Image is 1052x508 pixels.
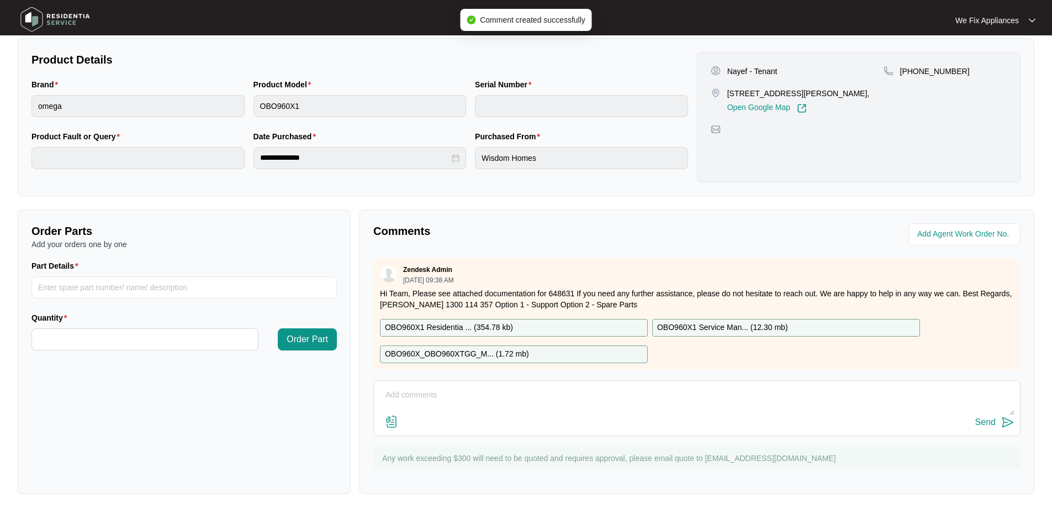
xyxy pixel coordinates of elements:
input: Add Agent Work Order No. [917,228,1014,241]
button: Send [975,415,1014,430]
p: [DATE] 09:38 AM [403,277,454,284]
input: Date Purchased [260,152,450,164]
div: Send [975,417,996,427]
input: Serial Number [475,95,688,117]
img: residentia service logo [17,3,94,36]
label: Purchased From [475,131,544,142]
img: user.svg [380,266,397,282]
img: Link-External [797,103,807,113]
p: Hi Team, Please see attached documentation for 648631 If you need any further assistance, please ... [380,288,1014,310]
img: map-pin [884,66,894,76]
label: Product Model [253,79,316,90]
input: Product Fault or Query [31,147,245,169]
label: Date Purchased [253,131,320,142]
img: map-pin [711,124,721,134]
p: OBO960X1 Residentia ... ( 354.78 kb ) [385,322,513,334]
img: dropdown arrow [1029,18,1035,23]
img: map-pin [711,88,721,98]
p: Nayef - Tenant [727,66,778,77]
label: Quantity [31,312,71,323]
a: Open Google Map [727,103,807,113]
p: [STREET_ADDRESS][PERSON_NAME], [727,88,870,99]
p: [PHONE_NUMBER] [900,66,970,77]
p: Add your orders one by one [31,239,337,250]
p: Comments [373,223,689,239]
span: Order Part [287,333,328,346]
label: Brand [31,79,62,90]
label: Serial Number [475,79,536,90]
p: Zendesk Admin [403,265,452,274]
span: Comment created successfully [480,15,585,24]
p: Product Details [31,52,688,67]
img: user-pin [711,66,721,76]
label: Part Details [31,260,83,271]
span: check-circle [467,15,475,24]
p: Order Parts [31,223,337,239]
p: OBO960X_OBO960XTGG_M... ( 1.72 mb ) [385,348,529,360]
p: OBO960X1 Service Man... ( 12.30 mb ) [657,322,788,334]
p: Any work exceeding $300 will need to be quoted and requires approval, please email quote to [EMAI... [382,453,1015,464]
input: Quantity [32,329,258,350]
input: Purchased From [475,147,688,169]
input: Part Details [31,276,337,298]
input: Brand [31,95,245,117]
label: Product Fault or Query [31,131,124,142]
img: send-icon.svg [1001,416,1014,429]
input: Product Model [253,95,467,117]
button: Order Part [278,328,337,350]
p: We Fix Appliances [955,15,1019,26]
img: file-attachment-doc.svg [385,415,398,428]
